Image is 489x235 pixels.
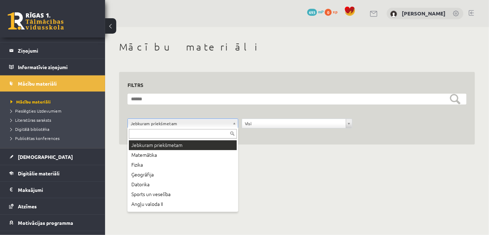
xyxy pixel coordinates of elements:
[129,189,237,199] div: Sports un veselība
[129,209,237,219] div: Latviešu valoda un literatūra II
[129,170,237,180] div: Ģeogrāfija
[129,180,237,189] div: Datorika
[129,160,237,170] div: Fizika
[129,140,237,150] div: Jebkuram priekšmetam
[129,150,237,160] div: Matemātika
[129,199,237,209] div: Angļu valoda II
